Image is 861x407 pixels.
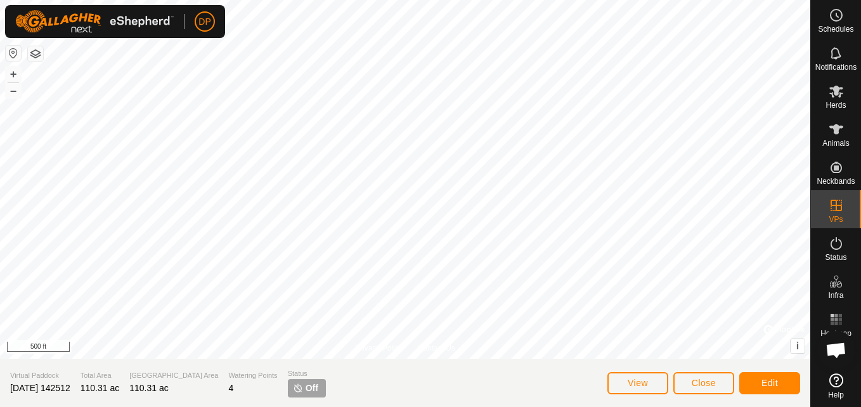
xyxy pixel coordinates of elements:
span: 110.31 ac [129,383,169,393]
span: Watering Points [228,370,277,381]
button: Close [673,372,734,394]
span: Close [692,378,716,388]
button: i [791,339,805,353]
span: Notifications [815,63,857,71]
span: DP [198,15,210,29]
a: Help [811,368,861,404]
span: Schedules [818,25,853,33]
span: Animals [822,139,850,147]
span: VPs [829,216,843,223]
span: Status [288,368,326,379]
span: Herds [825,101,846,109]
a: Privacy Policy [355,342,403,354]
span: [GEOGRAPHIC_DATA] Area [129,370,218,381]
span: Edit [761,378,778,388]
span: Off [306,382,318,395]
button: View [607,372,668,394]
span: View [628,378,648,388]
button: – [6,83,21,98]
img: Gallagher Logo [15,10,174,33]
span: Infra [828,292,843,299]
span: Status [825,254,846,261]
span: 4 [228,383,233,393]
span: 110.31 ac [81,383,120,393]
img: turn-off [293,383,303,393]
button: Reset Map [6,46,21,61]
span: Help [828,391,844,399]
span: Virtual Paddock [10,370,70,381]
span: Neckbands [817,178,855,185]
button: + [6,67,21,82]
span: Total Area [81,370,120,381]
div: Open chat [817,331,855,369]
a: Contact Us [418,342,455,354]
span: Heatmap [820,330,851,337]
span: i [796,340,799,351]
span: [DATE] 142512 [10,383,70,393]
button: Map Layers [28,46,43,61]
button: Edit [739,372,800,394]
